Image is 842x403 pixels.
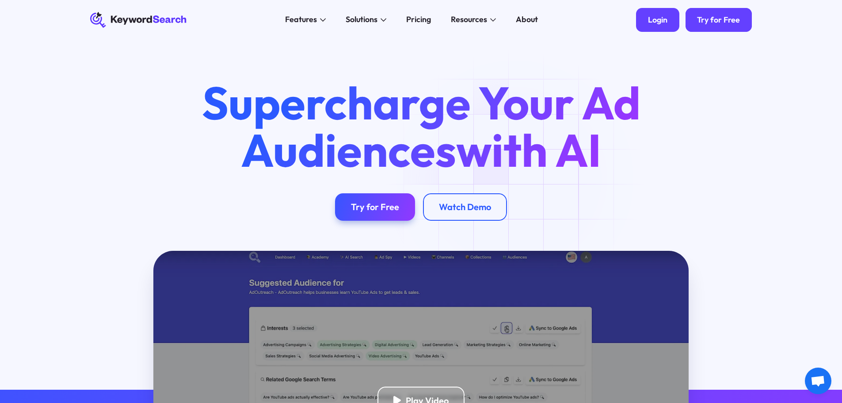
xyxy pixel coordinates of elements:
a: Login [636,8,679,32]
div: Login [648,15,667,25]
div: Try for Free [351,201,399,212]
a: Try for Free [686,8,752,32]
div: Watch Demo [439,201,491,212]
a: About [510,12,544,28]
h1: Supercharge Your Ad Audiences [183,79,659,173]
div: Resources [451,14,487,26]
a: Try for Free [335,193,415,221]
span: with AI [456,121,601,179]
div: Solutions [346,14,377,26]
div: About [516,14,538,26]
div: Try for Free [697,15,740,25]
a: Pricing [400,12,437,28]
div: Pricing [406,14,431,26]
div: Open chat [805,368,831,394]
div: Features [285,14,317,26]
